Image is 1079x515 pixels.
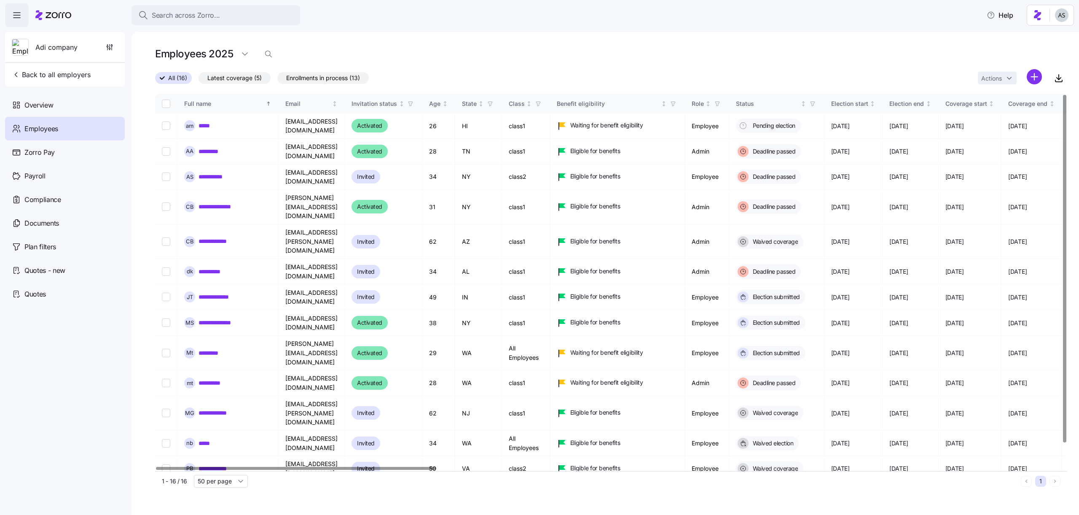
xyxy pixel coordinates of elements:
td: WA [455,336,502,370]
span: C B [186,239,194,244]
span: [DATE] [889,349,908,357]
a: Documents [5,211,125,235]
span: [DATE] [831,439,850,448]
td: HI [455,113,502,139]
span: Deadline passed [750,379,796,387]
img: Employer logo [12,39,28,56]
th: ClassNot sorted [502,94,550,113]
button: Help [980,7,1020,24]
input: Select record 13 [162,464,170,473]
span: Waived coverage [750,409,798,417]
div: Not sorted [705,101,711,107]
th: Invitation statusNot sorted [345,94,422,113]
td: [EMAIL_ADDRESS][DOMAIN_NAME] [279,113,345,139]
span: Invited [357,237,375,247]
span: Eligible for benefits [570,172,620,181]
span: n b [186,440,193,446]
td: Employee [685,284,729,310]
span: Activated [357,121,382,131]
img: c4d3a52e2a848ea5f7eb308790fba1e4 [1055,8,1068,22]
span: Activated [357,146,382,156]
span: Eligible for benefits [570,267,620,275]
div: Benefit eligibility [557,99,660,108]
button: 1 [1035,476,1046,487]
span: Activated [357,348,382,358]
span: [DATE] [945,349,964,357]
span: [DATE] [831,122,850,130]
span: Actions [981,75,1002,81]
td: AL [455,259,502,284]
span: Enrollments in process (13) [286,73,360,84]
span: Waived coverage [750,464,798,473]
span: [DATE] [831,203,850,211]
div: Class [509,99,525,108]
td: class1 [502,113,550,139]
span: Eligible for benefits [570,202,620,210]
td: 49 [422,284,455,310]
div: Age [429,99,440,108]
div: Invitation status [352,99,397,108]
th: EmailNot sorted [279,94,345,113]
input: Select record 11 [162,409,170,417]
td: 62 [422,396,455,431]
span: [DATE] [831,147,850,156]
span: [DATE] [945,147,964,156]
td: class1 [502,224,550,259]
span: [DATE] [889,439,908,448]
div: Not sorted [332,101,338,107]
input: Select record 2 [162,147,170,156]
span: Search across Zorro... [152,10,220,21]
td: NY [455,164,502,190]
span: Election submitted [750,293,800,301]
td: class1 [502,284,550,310]
td: Employee [685,456,729,481]
td: TN [455,139,502,164]
td: [PERSON_NAME][EMAIL_ADDRESS][DOMAIN_NAME] [279,190,345,224]
td: 31 [422,190,455,224]
td: AZ [455,224,502,259]
span: [DATE] [1008,379,1027,387]
td: Admin [685,190,729,224]
td: NY [455,190,502,224]
span: [DATE] [945,237,964,246]
td: Employee [685,310,729,336]
span: Invited [357,172,375,182]
div: Not sorted [1049,101,1055,107]
input: Select record 8 [162,318,170,327]
span: [DATE] [945,379,964,387]
a: Plan filters [5,235,125,259]
td: [EMAIL_ADDRESS][DOMAIN_NAME] [279,284,345,310]
span: Election submitted [750,318,800,327]
div: Sorted ascending [266,101,271,107]
div: Not sorted [800,101,806,107]
a: Compliance [5,188,125,211]
span: Invited [357,292,375,302]
input: Select record 1 [162,121,170,130]
td: Employee [685,431,729,456]
td: class1 [502,370,550,396]
span: [DATE] [1008,267,1027,276]
a: Overview [5,93,125,117]
td: Admin [685,139,729,164]
div: Not sorted [870,101,875,107]
span: [DATE] [831,237,850,246]
span: [DATE] [1008,147,1027,156]
span: Waiting for benefit eligibility [570,121,643,129]
div: Coverage end [1008,99,1047,108]
span: Invited [357,408,375,418]
span: [DATE] [1008,173,1027,181]
span: [DATE] [945,267,964,276]
span: [DATE] [945,293,964,302]
span: Latest coverage (5) [207,73,262,84]
th: AgeNot sorted [422,94,455,113]
th: StateNot sorted [455,94,502,113]
span: M G [185,410,194,416]
span: [DATE] [889,267,908,276]
td: All Employees [502,336,550,370]
span: [DATE] [1008,409,1027,418]
span: Eligible for benefits [570,237,620,245]
span: [DATE] [1008,464,1027,473]
th: Coverage endNot sorted [1001,94,1062,113]
span: Activated [357,202,382,212]
span: Eligible for benefits [570,318,620,326]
